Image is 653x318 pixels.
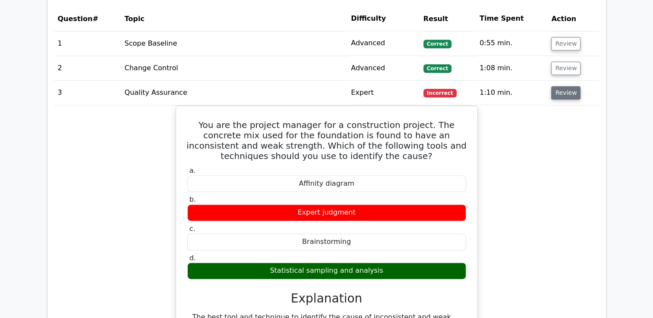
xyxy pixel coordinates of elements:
h5: You are the project manager for a construction project. The concrete mix used for the foundation ... [186,120,467,161]
span: d. [189,254,196,262]
div: Affinity diagram [187,175,466,192]
span: b. [189,195,196,203]
td: 1 [54,31,121,56]
td: Advanced [347,56,420,81]
th: Topic [121,6,348,31]
button: Review [551,62,580,75]
td: 3 [54,81,121,105]
td: Expert [347,81,420,105]
span: Correct [423,64,451,73]
td: 1:10 min. [476,81,548,105]
span: Question [58,15,93,23]
span: c. [189,224,196,233]
th: Action [548,6,599,31]
div: Expert judgment [187,204,466,221]
span: Correct [423,40,451,48]
span: a. [189,166,196,175]
td: Quality Assurance [121,81,348,105]
th: Difficulty [347,6,420,31]
th: # [54,6,121,31]
td: 1:08 min. [476,56,548,81]
td: 0:55 min. [476,31,548,56]
td: 2 [54,56,121,81]
th: Result [420,6,476,31]
td: Scope Baseline [121,31,348,56]
td: Advanced [347,31,420,56]
div: Brainstorming [187,234,466,250]
span: Incorrect [423,89,457,97]
button: Review [551,37,580,50]
button: Review [551,86,580,100]
td: Change Control [121,56,348,81]
h3: Explanation [192,291,461,306]
th: Time Spent [476,6,548,31]
div: Statistical sampling and analysis [187,262,466,279]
